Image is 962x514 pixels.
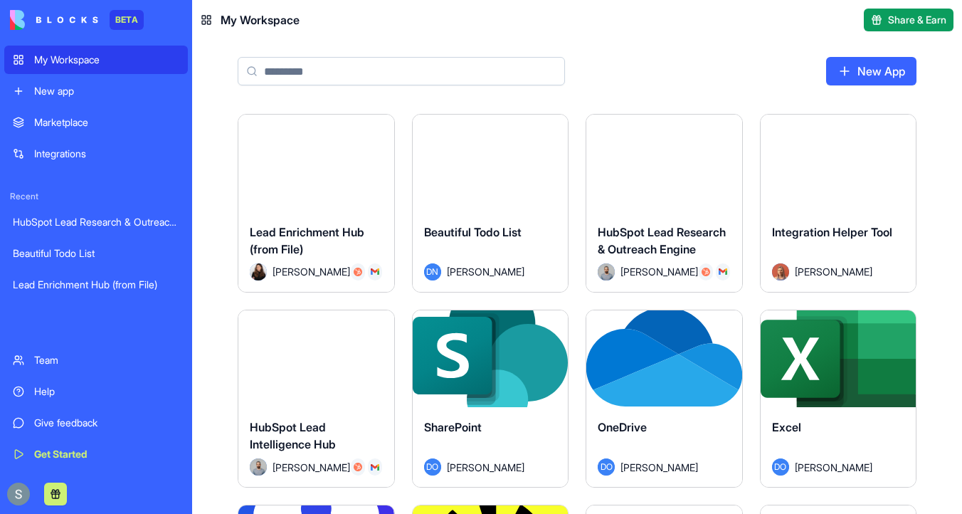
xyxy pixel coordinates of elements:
div: Help [34,384,179,399]
div: My Workspace [34,53,179,67]
span: Beautiful Todo List [424,225,522,239]
div: Lead Enrichment Hub (from File) [13,278,179,292]
img: Avatar [598,263,615,280]
span: Excel [772,420,801,434]
span: DO [424,458,441,476]
a: OneDriveDO[PERSON_NAME] [586,310,743,488]
span: [PERSON_NAME] [620,460,698,475]
span: Lead Enrichment Hub (from File) [250,225,364,256]
a: Lead Enrichment Hub (from File)Avatar[PERSON_NAME] [238,114,395,293]
span: [PERSON_NAME] [620,264,687,279]
img: Hubspot_zz4hgj.svg [354,268,362,276]
img: ACg8ocKnDTHbS00rqwWSHQfXf8ia04QnQtz5EDX_Ef5UNrjqV-k=s96-c [7,483,30,505]
a: Lead Enrichment Hub (from File) [4,271,188,299]
span: [PERSON_NAME] [273,460,339,475]
a: My Workspace [4,46,188,74]
img: logo [10,10,98,30]
a: HubSpot Lead Research & Outreach Engine [4,208,188,236]
div: Get Started [34,447,179,461]
a: Team [4,346,188,374]
img: Gmail_trouth.svg [371,268,379,276]
img: Gmail_trouth.svg [371,463,379,471]
a: HubSpot Lead Research & Outreach EngineAvatar[PERSON_NAME] [586,114,743,293]
span: DO [772,458,789,476]
div: Integrations [34,147,179,161]
a: New app [4,77,188,105]
span: DN [424,263,441,280]
span: Recent [4,191,188,202]
span: Share & Earn [888,13,946,27]
a: Get Started [4,440,188,468]
a: Give feedback [4,409,188,437]
a: HubSpot Lead Intelligence HubAvatar[PERSON_NAME] [238,310,395,488]
a: Integration Helper ToolAvatar[PERSON_NAME] [760,114,917,293]
span: [PERSON_NAME] [795,264,872,279]
img: Avatar [250,263,267,280]
div: Team [34,353,179,367]
span: DO [598,458,615,476]
div: Beautiful Todo List [13,246,179,261]
div: New app [34,84,179,98]
span: HubSpot Lead Intelligence Hub [250,420,336,451]
a: Marketplace [4,108,188,137]
span: [PERSON_NAME] [795,460,872,475]
a: SharePointDO[PERSON_NAME] [412,310,569,488]
div: HubSpot Lead Research & Outreach Engine [13,215,179,229]
span: [PERSON_NAME] [273,264,339,279]
img: Avatar [250,458,267,476]
img: Hubspot_zz4hgj.svg [702,268,710,276]
img: Avatar [772,263,789,280]
div: BETA [110,10,144,30]
img: Hubspot_zz4hgj.svg [354,463,362,471]
span: [PERSON_NAME] [447,460,524,475]
a: ExcelDO[PERSON_NAME] [760,310,917,488]
button: Share & Earn [864,9,953,31]
a: Beautiful Todo ListDN[PERSON_NAME] [412,114,569,293]
a: BETA [10,10,144,30]
a: Integrations [4,140,188,168]
div: Give feedback [34,416,179,430]
span: Integration Helper Tool [772,225,892,239]
img: Gmail_trouth.svg [719,268,727,276]
a: Beautiful Todo List [4,239,188,268]
span: [PERSON_NAME] [447,264,524,279]
div: Marketplace [34,115,179,130]
span: SharePoint [424,420,482,434]
a: New App [826,57,916,85]
span: OneDrive [598,420,647,434]
span: HubSpot Lead Research & Outreach Engine [598,225,726,256]
a: Help [4,377,188,406]
span: My Workspace [221,11,300,28]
